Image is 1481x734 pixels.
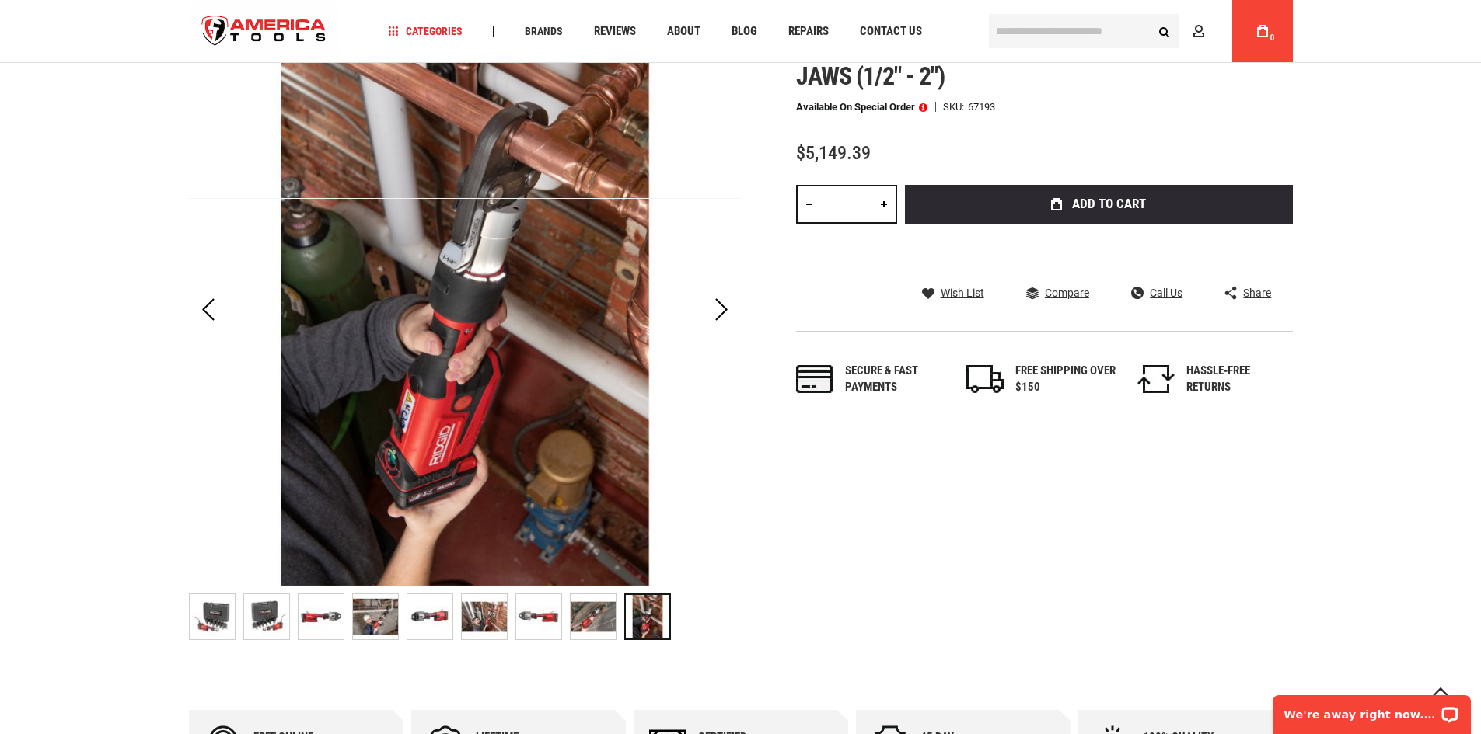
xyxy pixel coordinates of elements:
img: RIDGID 67193 RP 351 CORDED KIT W/ PROPRESS JAWS (1/2" - 2") [190,594,235,639]
iframe: LiveChat chat widget [1263,685,1481,734]
a: Call Us [1131,286,1182,300]
div: Previous [189,34,228,586]
a: store logo [189,2,340,61]
div: RIDGID 67193 RP 351 CORDED KIT W/ PROPRESS JAWS (1/2" - 2") [189,586,243,648]
span: Compare [1045,287,1089,298]
a: About [660,21,707,42]
img: America Tools [189,2,340,61]
div: RIDGID 67193 RP 351 CORDED KIT W/ PROPRESS JAWS (1/2" - 2") [407,586,461,648]
a: Blog [725,21,764,42]
span: Categories [388,26,463,37]
img: RIDGID 67193 RP 351 CORDED KIT W/ PROPRESS JAWS (1/2" - 2") [462,594,507,639]
img: shipping [966,365,1004,393]
span: Brands [525,26,563,37]
img: returns [1137,365,1175,393]
span: Repairs [788,26,829,37]
div: RIDGID 67193 RP 351 CORDED KIT W/ PROPRESS JAWS (1/2" - 2") [570,586,624,648]
strong: SKU [943,102,968,112]
img: RIDGID 67193 RP 351 CORDED KIT W/ PROPRESS JAWS (1/2" - 2") [353,594,398,639]
div: RIDGID 67193 RP 351 CORDED KIT W/ PROPRESS JAWS (1/2" - 2") [298,586,352,648]
span: Contact Us [860,26,922,37]
div: RIDGID 67193 RP 351 CORDED KIT W/ PROPRESS JAWS (1/2" - 2") [515,586,570,648]
iframe: Secure express checkout frame [902,228,1296,273]
img: RIDGID 67193 RP 351 CORDED KIT W/ PROPRESS JAWS (1/2" - 2") [189,34,741,586]
div: HASSLE-FREE RETURNS [1186,363,1287,396]
span: $5,149.39 [796,142,871,164]
img: RIDGID 67193 RP 351 CORDED KIT W/ PROPRESS JAWS (1/2" - 2") [571,594,616,639]
div: FREE SHIPPING OVER $150 [1015,363,1116,396]
div: RIDGID 67193 RP 351 CORDED KIT W/ PROPRESS JAWS (1/2" - 2") [461,586,515,648]
a: Categories [381,21,470,42]
span: 0 [1270,33,1275,42]
a: Wish List [922,286,984,300]
a: Reviews [587,21,643,42]
div: 67193 [968,102,995,112]
img: RIDGID 67193 RP 351 CORDED KIT W/ PROPRESS JAWS (1/2" - 2") [407,594,452,639]
img: payments [796,365,833,393]
div: Secure & fast payments [845,363,946,396]
span: Reviews [594,26,636,37]
img: RIDGID 67193 RP 351 CORDED KIT W/ PROPRESS JAWS (1/2" - 2") [299,594,344,639]
div: RIDGID 67193 RP 351 CORDED KIT W/ PROPRESS JAWS (1/2" - 2") [352,586,407,648]
a: Brands [518,21,570,42]
img: RIDGID 67193 RP 351 CORDED KIT W/ PROPRESS JAWS (1/2" - 2") [244,594,289,639]
div: RIDGID 67193 RP 351 CORDED KIT W/ PROPRESS JAWS (1/2" - 2") [243,586,298,648]
a: Repairs [781,21,836,42]
span: Add to Cart [1072,197,1146,210]
div: Next [702,34,741,586]
span: Wish List [941,287,984,298]
p: Available on Special Order [796,102,927,113]
button: Add to Cart [905,185,1293,224]
span: Blog [732,26,757,37]
img: RIDGID 67193 RP 351 CORDED KIT W/ PROPRESS JAWS (1/2" - 2") [516,594,561,639]
div: RIDGID 67193 RP 351 CORDED KIT W/ PROPRESS JAWS (1/2" - 2") [624,586,671,648]
span: Share [1243,287,1271,298]
a: Compare [1026,286,1089,300]
button: Search [1150,16,1179,46]
a: Contact Us [853,21,929,42]
span: Call Us [1150,287,1182,298]
span: About [667,26,700,37]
